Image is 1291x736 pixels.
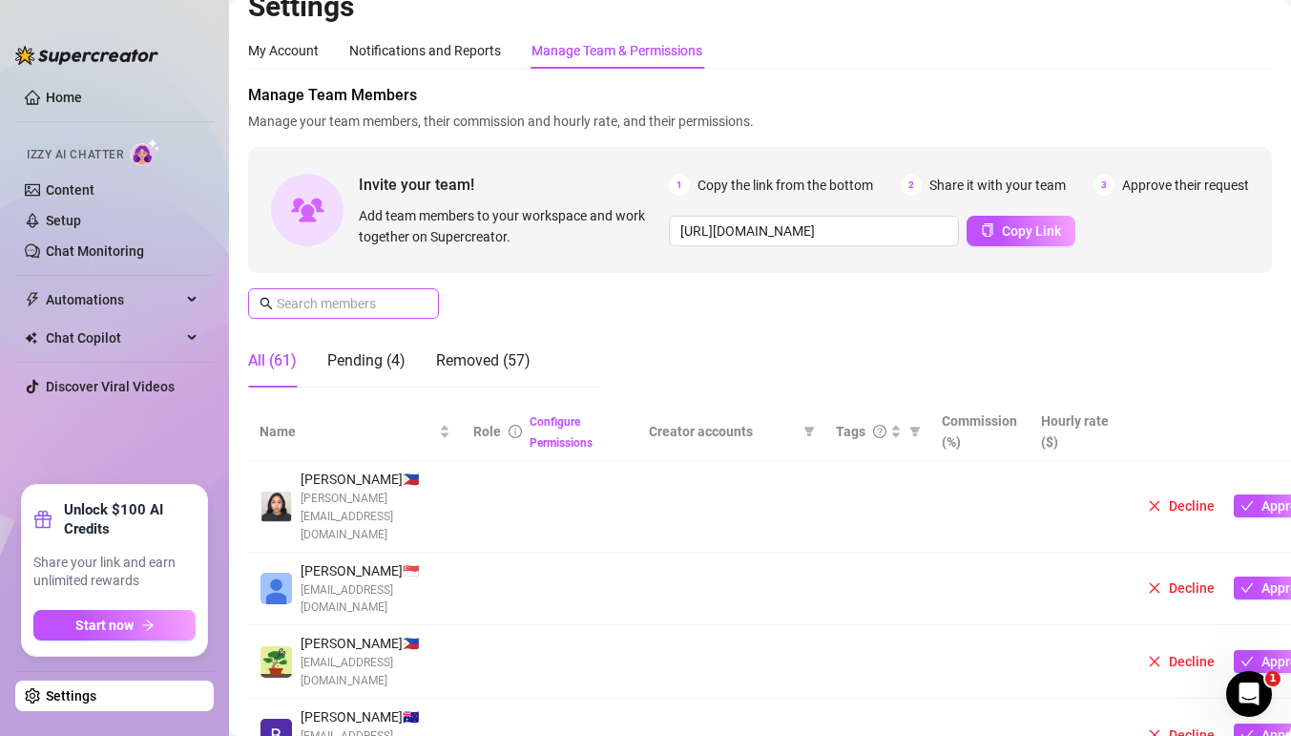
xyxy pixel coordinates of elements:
span: close [1148,499,1161,513]
div: Removed (57) [436,349,531,372]
span: close [1148,655,1161,668]
span: [PERSON_NAME] 🇵🇭 [301,633,450,654]
span: Start now [75,618,134,633]
span: Izzy AI Chatter [27,146,123,164]
span: Invite your team! [359,173,669,197]
span: search [260,297,273,310]
button: Decline [1140,650,1222,673]
span: Manage your team members, their commission and hourly rate, and their permissions. [248,111,1272,132]
button: Decline [1140,577,1222,599]
span: Decline [1169,580,1215,596]
span: arrow-right [141,619,155,632]
span: Share your link and earn unlimited rewards [33,554,196,591]
span: Copy the link from the bottom [698,175,873,196]
span: check [1240,499,1254,513]
span: Tags [836,421,865,442]
a: Content [46,182,94,198]
span: [PERSON_NAME][EMAIL_ADDRESS][DOMAIN_NAME] [301,490,450,544]
span: [PERSON_NAME] 🇦🇺 [301,706,450,727]
a: Configure Permissions [530,415,593,450]
input: Search members [277,293,412,314]
span: Copy Link [1002,223,1061,239]
span: Chat Copilot [46,323,181,353]
img: AI Chatter [131,138,160,166]
span: filter [803,426,815,437]
a: Discover Viral Videos [46,379,175,394]
span: Share it with your team [929,175,1066,196]
span: Role [473,424,501,439]
button: Decline [1140,494,1222,517]
span: [PERSON_NAME] 🇸🇬 [301,560,450,581]
span: filter [909,426,921,437]
span: Creator accounts [649,421,796,442]
span: filter [906,417,925,446]
button: Copy Link [967,216,1075,246]
span: Automations [46,284,181,315]
span: check [1240,581,1254,595]
th: Commission (%) [930,403,1030,461]
span: question-circle [873,425,886,438]
span: [PERSON_NAME] 🇵🇭 [301,469,450,490]
span: copy [981,223,994,237]
div: Pending (4) [327,349,406,372]
span: check [1240,655,1254,668]
span: Manage Team Members [248,84,1272,107]
span: 1 [669,175,690,196]
span: 1 [1265,671,1281,686]
span: Decline [1169,498,1215,514]
button: Start nowarrow-right [33,610,196,641]
div: Manage Team & Permissions [531,40,702,61]
span: info-circle [509,425,522,438]
div: My Account [248,40,319,61]
span: 3 [1093,175,1114,196]
span: filter [800,417,819,446]
a: Chat Monitoring [46,243,144,259]
a: Home [46,90,82,105]
span: [EMAIL_ADDRESS][DOMAIN_NAME] [301,581,450,618]
div: All (61) [248,349,297,372]
span: Name [260,421,435,442]
span: close [1148,581,1161,595]
th: Name [248,403,462,461]
span: Approve their request [1122,175,1249,196]
th: Hourly rate ($) [1030,403,1129,461]
span: Add team members to your workspace and work together on Supercreator. [359,205,661,247]
a: Settings [46,688,96,704]
img: Chat Copilot [25,331,37,345]
span: Decline [1169,654,1215,669]
img: Katrina Mendiola [260,491,292,522]
iframe: Intercom live chat [1226,671,1272,717]
div: Notifications and Reports [349,40,501,61]
span: 2 [901,175,922,196]
span: gift [33,510,52,529]
img: logo-BBDzfeDw.svg [15,46,158,65]
a: Setup [46,213,81,228]
strong: Unlock $100 AI Credits [64,500,196,538]
img: Haydee Joy Gentiles [260,573,292,604]
span: thunderbolt [25,292,40,307]
img: Juan Mutya [260,646,292,678]
span: [EMAIL_ADDRESS][DOMAIN_NAME] [301,654,450,690]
